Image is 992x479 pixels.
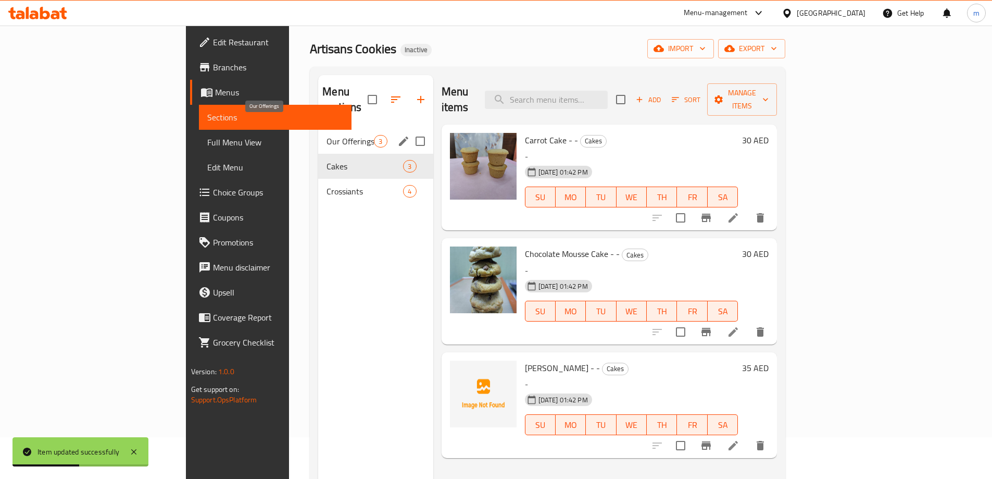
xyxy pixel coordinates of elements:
span: WE [621,190,643,205]
button: TU [586,301,616,322]
span: Crossiants [327,185,403,198]
span: Edit Restaurant [213,36,343,48]
a: Coupons [190,205,351,230]
div: Crossiants4 [318,179,433,204]
span: [DATE] 01:42 PM [534,281,592,291]
button: import [647,39,714,58]
span: Carrot Cake - - [525,132,578,148]
span: Add [634,94,662,106]
div: Cakes [327,160,403,173]
button: Branch-specific-item [694,205,719,230]
span: 3 [404,162,416,171]
span: [PERSON_NAME] - - [525,360,600,376]
a: Edit menu item [727,212,739,224]
button: Add [632,92,665,108]
span: SU [530,190,551,205]
span: Menu disclaimer [213,261,343,274]
span: TU [590,304,612,319]
h6: 30 AED [742,133,769,148]
span: Full Menu View [207,136,343,149]
span: Promotions [213,236,343,249]
input: search [485,91,608,109]
button: Add section [408,87,433,112]
button: delete [748,320,773,345]
span: Manage items [715,87,769,113]
span: Select to update [670,207,692,229]
span: FR [681,304,703,319]
div: items [403,160,416,173]
a: Menus [190,80,351,105]
button: SU [525,301,556,322]
span: Chocolate Mousse Cake - - [525,246,620,262]
span: MO [560,417,582,433]
a: Edit menu item [727,439,739,452]
nav: Menu sections [318,125,433,208]
p: - [525,264,738,277]
button: delete [748,205,773,230]
span: WE [621,304,643,319]
span: Grocery Checklist [213,336,343,349]
span: SA [712,304,734,319]
div: Cakes3 [318,154,433,179]
span: TU [590,190,612,205]
span: 3 [374,137,386,146]
button: MO [556,187,586,207]
button: WE [617,414,647,435]
a: Grocery Checklist [190,330,351,355]
span: SA [712,417,734,433]
span: Menus [215,86,343,99]
button: TH [647,187,677,207]
h2: Menu items [442,84,473,115]
span: Select all sections [361,89,383,110]
a: Edit Menu [199,155,351,180]
div: Inactive [400,44,432,56]
a: Support.OpsPlatform [191,393,257,407]
span: [DATE] 01:42 PM [534,167,592,177]
img: Pistachio Kunafa Cake - - [450,361,517,427]
button: FR [677,414,707,435]
span: TH [651,417,673,433]
button: Manage items [707,83,777,116]
span: SA [712,190,734,205]
button: TU [586,414,616,435]
img: Chocolate Mousse Cake - - [450,247,517,313]
div: [GEOGRAPHIC_DATA] [797,7,865,19]
button: TH [647,301,677,322]
span: Choice Groups [213,186,343,199]
span: export [726,42,777,55]
button: MO [556,414,586,435]
button: SU [525,414,556,435]
button: TU [586,187,616,207]
span: TU [590,417,612,433]
span: Sort sections [383,87,408,112]
a: Upsell [190,280,351,305]
span: m [973,7,980,19]
span: Artisans Cookies [310,37,396,60]
a: Promotions [190,230,351,255]
span: FR [681,190,703,205]
span: MO [560,304,582,319]
button: SU [525,187,556,207]
span: Version: [191,365,217,378]
span: FR [681,417,703,433]
span: SU [530,304,551,319]
span: Sort [672,94,700,106]
span: Sort items [665,92,707,108]
button: export [718,39,785,58]
div: Our Offerings3edit [318,129,433,154]
span: WE [621,417,643,433]
span: Edit Menu [207,161,343,174]
div: items [374,135,387,148]
a: Coverage Report [190,305,351,330]
a: Edit Restaurant [190,30,351,55]
div: Cakes [580,135,607,148]
button: WE [617,187,647,207]
button: SA [708,301,738,322]
span: Coupons [213,211,343,224]
button: Sort [669,92,703,108]
span: [DATE] 01:42 PM [534,395,592,405]
span: Sections [207,111,343,124]
a: Choice Groups [190,180,351,205]
span: TH [651,190,673,205]
p: - [525,150,738,163]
